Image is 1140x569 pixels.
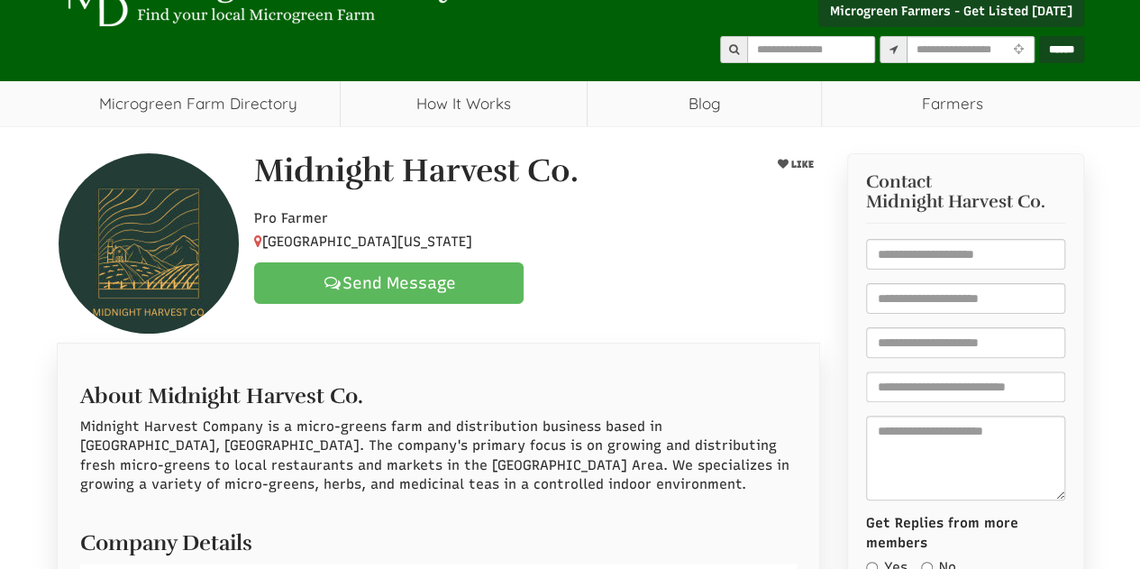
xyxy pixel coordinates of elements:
p: Midnight Harvest Company is a micro-greens farm and distribution business based in [GEOGRAPHIC_DA... [80,418,798,495]
h1: Midnight Harvest Co. [254,153,579,189]
span: LIKE [789,159,814,170]
img: Contact Midnight Harvest Co. [59,153,239,334]
h2: Company Details [80,522,798,555]
a: Send Message [254,262,524,304]
span: [GEOGRAPHIC_DATA][US_STATE] [254,234,472,250]
span: Pro Farmer [254,210,328,226]
button: LIKE [771,153,820,176]
a: Microgreen Farm Directory [57,81,341,126]
a: Blog [588,81,821,126]
span: Midnight Harvest Co. [866,192,1045,212]
ul: Profile Tabs [57,343,821,344]
a: How It Works [341,81,587,126]
i: Use Current Location [1009,44,1028,56]
h3: Contact [866,172,1065,212]
span: Farmers [822,81,1084,126]
label: Get Replies from more members [866,514,1065,553]
h2: About Midnight Harvest Co. [80,375,798,408]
